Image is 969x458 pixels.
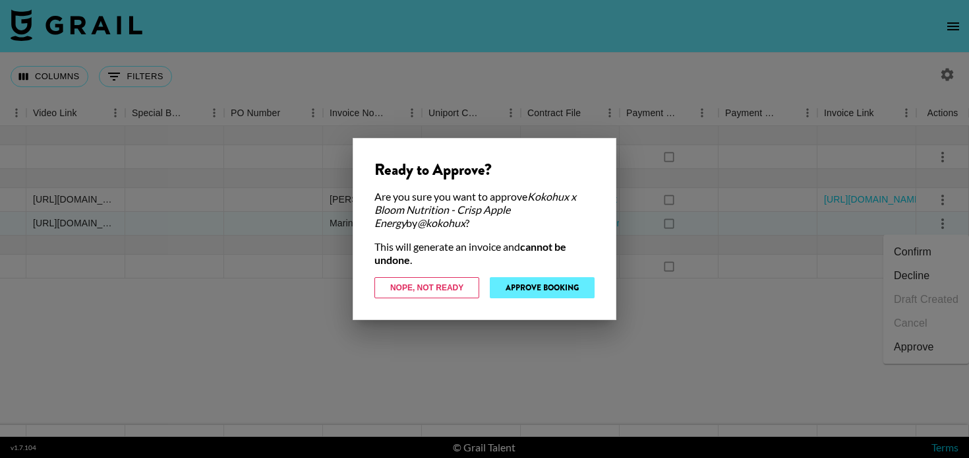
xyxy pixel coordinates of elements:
div: This will generate an invoice and . [374,240,595,267]
button: Approve Booking [490,277,595,298]
em: @ kokohux [417,216,465,229]
div: Ready to Approve? [374,160,595,180]
em: Kokohux x Bloom Nutrition - Crisp Apple Energy [374,190,576,229]
strong: cannot be undone [374,240,566,266]
div: Are you sure you want to approve by ? [374,190,595,230]
button: Nope, Not Ready [374,277,479,298]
